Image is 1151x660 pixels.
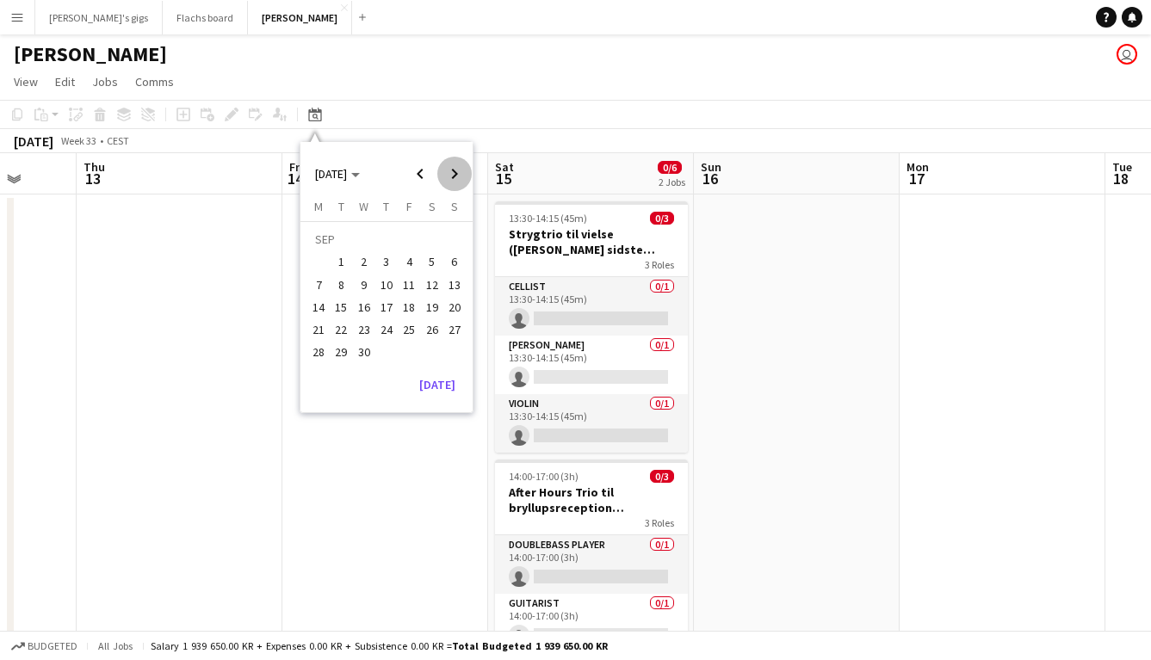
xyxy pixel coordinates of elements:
span: Total Budgeted 1 939 650.00 KR [452,639,608,652]
span: 30 [354,342,374,363]
a: Comms [128,71,181,93]
span: 25 [399,319,419,340]
span: 24 [376,319,397,340]
span: Jobs [92,74,118,89]
span: Sat [495,159,514,175]
h1: [PERSON_NAME] [14,41,167,67]
app-card-role: [PERSON_NAME]0/113:30-14:15 (45m) [495,336,688,394]
span: F [406,199,412,214]
span: 18 [1110,169,1132,188]
span: 20 [444,297,465,318]
button: 15-09-2026 [330,296,352,318]
span: 0/3 [650,212,674,225]
span: View [14,74,38,89]
button: 05-09-2026 [420,250,442,273]
span: 27 [444,319,465,340]
button: Flachs board [163,1,248,34]
button: 14-09-2026 [307,296,330,318]
span: 28 [308,342,329,363]
span: 26 [422,319,442,340]
button: 07-09-2026 [307,274,330,296]
a: Jobs [85,71,125,93]
h3: Strygtrio til vielse ([PERSON_NAME] sidste bekræftelse) [495,226,688,257]
div: 2 Jobs [659,176,685,188]
button: Choose month and year [308,158,367,189]
span: 4 [399,252,419,273]
span: Comms [135,74,174,89]
span: 3 Roles [645,258,674,271]
a: View [7,71,45,93]
app-card-role: Doublebass Player0/114:00-17:00 (3h) [495,535,688,594]
button: Previous month [403,157,437,191]
button: 25-09-2026 [398,318,420,341]
span: 5 [422,252,442,273]
button: 18-09-2026 [398,296,420,318]
td: SEP [307,228,466,250]
button: 06-09-2026 [443,250,466,273]
button: 17-09-2026 [375,296,398,318]
app-card-role: Guitarist0/114:00-17:00 (3h) [495,594,688,652]
button: 23-09-2026 [353,318,375,341]
span: 13 [81,169,105,188]
span: 15 [331,297,352,318]
span: 14 [287,169,303,188]
button: [PERSON_NAME]'s gigs [35,1,163,34]
button: 01-09-2026 [330,250,352,273]
span: S [429,199,436,214]
button: 19-09-2026 [420,296,442,318]
div: [DATE] [14,133,53,150]
h3: After Hours Trio til bryllupsreception ([PERSON_NAME] sidste bekræftelse) [495,484,688,515]
span: Mon [907,159,929,175]
span: 0/3 [650,470,674,483]
app-job-card: 13:30-14:15 (45m)0/3Strygtrio til vielse ([PERSON_NAME] sidste bekræftelse)3 RolesCellist0/113:30... [495,201,688,453]
app-user-avatar: Asger Søgaard Hajslund [1117,44,1137,65]
span: All jobs [95,639,136,652]
button: 13-09-2026 [443,274,466,296]
span: 2 [354,252,374,273]
span: 17 [904,169,929,188]
button: 28-09-2026 [307,341,330,363]
a: Edit [48,71,82,93]
span: 11 [399,274,419,295]
span: 7 [308,274,329,295]
span: T [383,199,389,214]
button: 26-09-2026 [420,318,442,341]
span: 18 [399,297,419,318]
button: 22-09-2026 [330,318,352,341]
button: [DATE] [412,371,462,398]
span: 12 [422,274,442,295]
button: 04-09-2026 [398,250,420,273]
span: 23 [354,319,374,340]
span: 8 [331,274,352,295]
span: 3 [376,252,397,273]
span: 0/6 [658,161,682,174]
span: 21 [308,319,329,340]
button: 08-09-2026 [330,274,352,296]
button: 10-09-2026 [375,274,398,296]
button: 29-09-2026 [330,341,352,363]
button: 30-09-2026 [353,341,375,363]
span: 16 [354,297,374,318]
span: 9 [354,274,374,295]
span: T [338,199,344,214]
span: Budgeted [28,640,77,652]
span: Thu [84,159,105,175]
span: Edit [55,74,75,89]
button: 16-09-2026 [353,296,375,318]
span: 16 [698,169,721,188]
span: [DATE] [315,166,347,182]
span: 13:30-14:15 (45m) [509,212,587,225]
span: 29 [331,342,352,363]
div: CEST [107,134,129,147]
span: Sun [701,159,721,175]
span: 3 Roles [645,516,674,529]
span: 1 [331,252,352,273]
app-card-role: Violin0/113:30-14:15 (45m) [495,394,688,453]
button: Next month [437,157,472,191]
span: M [314,199,323,214]
button: 09-09-2026 [353,274,375,296]
span: 6 [444,252,465,273]
button: 02-09-2026 [353,250,375,273]
button: 03-09-2026 [375,250,398,273]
